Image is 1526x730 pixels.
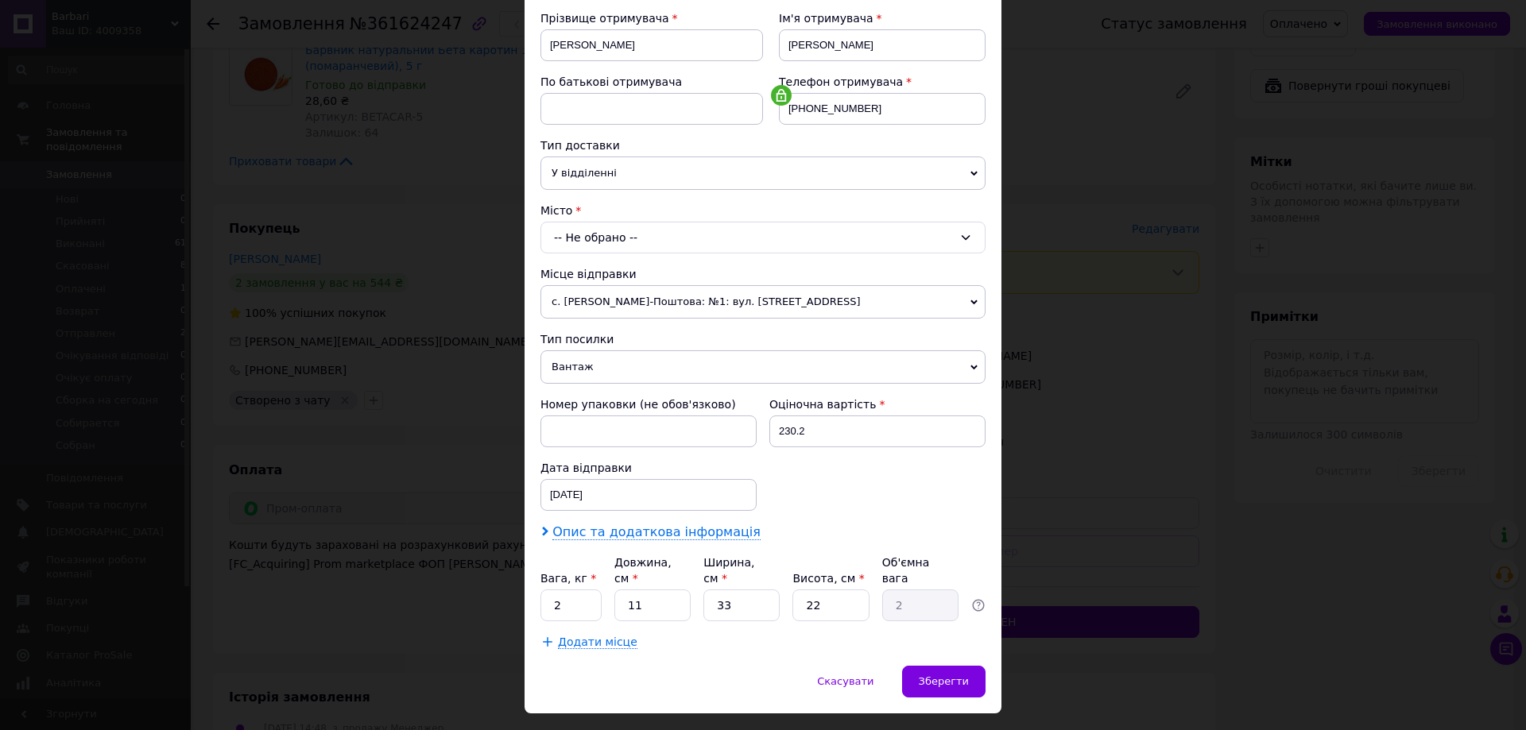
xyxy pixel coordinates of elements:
span: По батькові отримувача [540,75,682,88]
div: Номер упаковки (не обов'язково) [540,396,757,412]
span: Прізвище отримувача [540,12,669,25]
div: -- Не обрано -- [540,222,986,253]
span: с. [PERSON_NAME]-Поштова: №1: вул. [STREET_ADDRESS] [540,285,986,319]
span: Телефон отримувача [779,75,903,88]
input: +380 [779,93,986,125]
span: У відділенні [540,156,986,190]
label: Вага, кг [540,572,596,585]
span: Додати місце [558,635,637,649]
label: Довжина, см [614,556,672,585]
span: Скасувати [817,675,873,687]
div: Дата відправки [540,460,757,476]
div: Об'ємна вага [882,554,959,586]
label: Ширина, см [703,556,754,585]
span: Тип посилки [540,333,614,346]
span: Тип доставки [540,139,620,152]
span: Вантаж [540,350,986,384]
span: Місце відправки [540,268,637,280]
div: Оціночна вартість [769,396,986,412]
div: Місто [540,203,986,218]
span: Опис та додаткова інформація [552,524,761,540]
label: Висота, см [792,572,864,585]
span: Ім'я отримувача [779,12,873,25]
span: Зберегти [919,675,969,687]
